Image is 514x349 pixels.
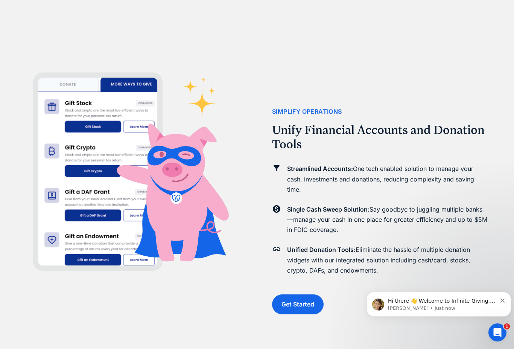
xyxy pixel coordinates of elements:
img: create a donation page [26,66,242,283]
a: Get Started [272,294,324,314]
iframe: Intercom live chat [488,323,506,341]
strong: Unified Donation Tools: [287,246,356,253]
p: Eliminate the hassle of multiple donation widgets with our integrated solution including cash/car... [287,245,488,276]
span: 1 [504,323,510,329]
p: Say goodbye to juggling multiple banks—manage your cash in one place for greater efficiency and u... [287,204,488,235]
h2: Unify Financial Accounts and Donation Tools [272,123,488,152]
strong: Single Cash Sweep Solution: [287,206,370,213]
div: simplify operations [272,107,342,117]
p: One tech enabled solution to manage your cash, investments and donations, reducing complexity and... [287,164,488,195]
iframe: Intercom notifications message [363,276,514,329]
strong: Streamlined Accounts: [287,165,353,172]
